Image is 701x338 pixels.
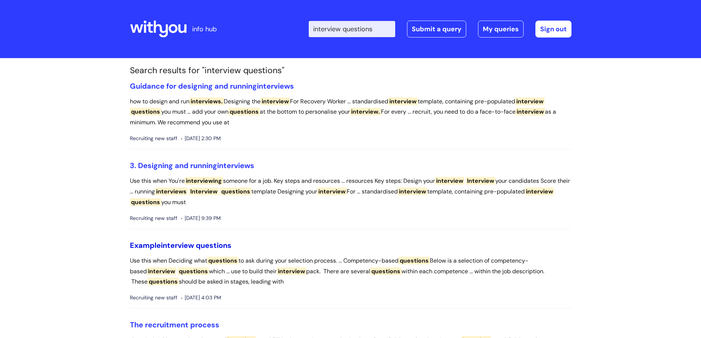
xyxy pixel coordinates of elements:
span: Recruiting new staff [130,214,177,223]
span: interviews. [190,97,224,105]
span: interview [515,97,545,105]
span: interview [261,97,290,105]
p: info hub [192,23,217,35]
span: questions [178,267,209,275]
a: The recruitment process [130,320,219,330]
span: interview [147,267,176,275]
span: [DATE] 4:03 PM [181,293,221,302]
span: Interview [189,188,219,195]
span: interviewing [185,177,223,185]
span: [DATE] 2:30 PM [181,134,221,143]
span: interview [398,188,427,195]
h1: Search results for "interview questions" [130,65,571,76]
span: interviews [217,161,254,170]
p: Use this when You're someone for a job. Key steps and resources ... resources Key steps: Design y... [130,176,571,207]
p: how to design and run Designing the For Recovery Worker ... standardised template, containing pre... [130,96,571,128]
a: 3. Designing and runninginterviews [130,161,254,170]
span: questions [229,108,260,115]
span: questions [370,267,401,275]
span: questions [399,257,430,264]
span: questions [196,241,231,250]
span: questions [130,198,161,206]
span: questions [220,188,251,195]
span: interview [525,188,554,195]
span: questions [148,278,179,285]
span: interviews [155,188,188,195]
span: interview [277,267,306,275]
p: Use this when Deciding what to ask during your selection process. ... Competency-based Below is a... [130,256,571,287]
span: interviews [257,81,294,91]
span: interview [435,177,464,185]
a: Guidance for designing and runninginterviews [130,81,294,91]
span: interview [516,108,545,115]
span: Recruiting new staff [130,134,177,143]
a: My queries [478,21,524,38]
span: questions [130,108,161,115]
div: | - [309,21,571,38]
span: interview. [350,108,381,115]
a: Exampleinterview questions [130,241,231,250]
span: interview [388,97,418,105]
span: [DATE] 9:39 PM [181,214,221,223]
a: Sign out [535,21,571,38]
a: Submit a query [407,21,466,38]
span: interview [317,188,347,195]
span: questions [207,257,238,264]
input: Search [309,21,395,37]
span: Recruiting new staff [130,293,177,302]
span: interview [161,241,194,250]
span: Interview [466,177,495,185]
